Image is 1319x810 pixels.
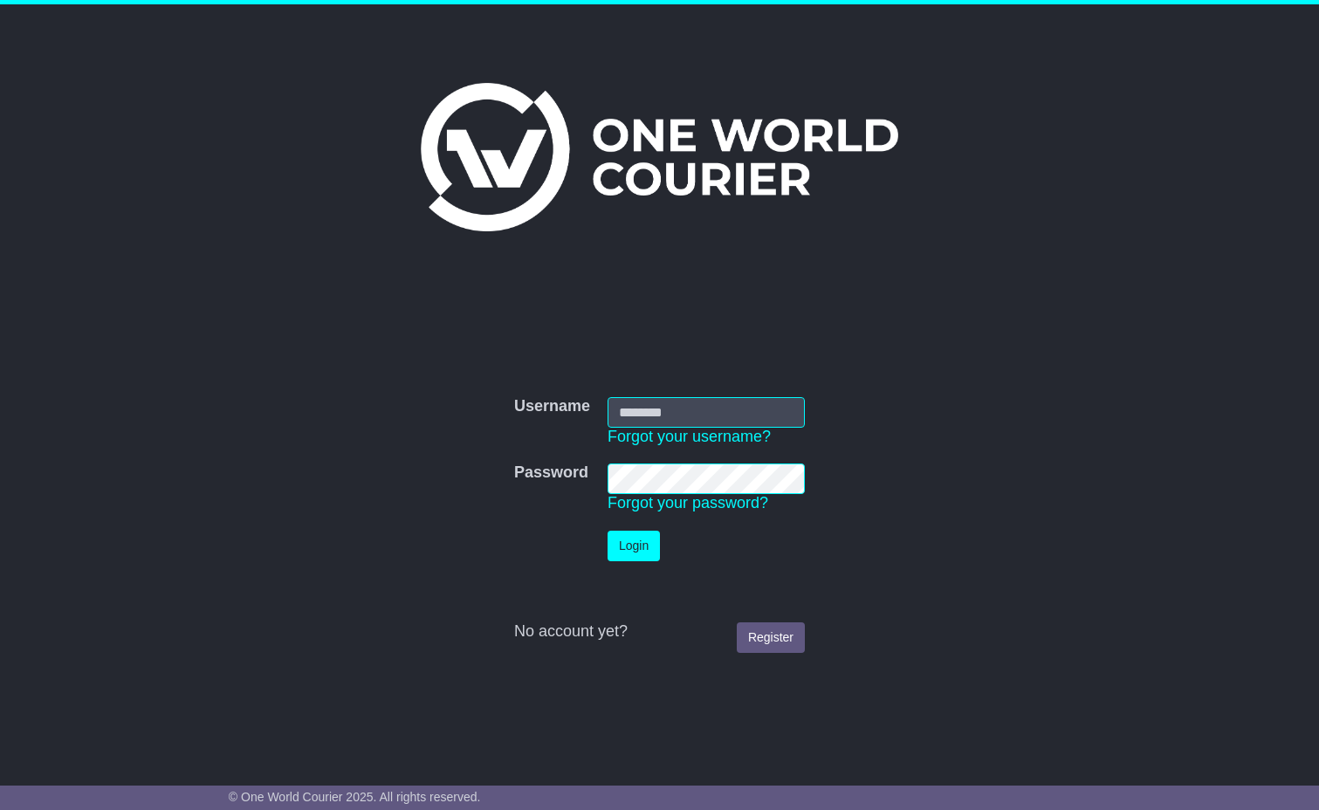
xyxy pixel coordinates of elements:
[514,397,590,416] label: Username
[514,622,805,642] div: No account yet?
[421,83,897,231] img: One World
[608,494,768,511] a: Forgot your password?
[608,531,660,561] button: Login
[229,790,481,804] span: © One World Courier 2025. All rights reserved.
[737,622,805,653] a: Register
[608,428,771,445] a: Forgot your username?
[514,463,588,483] label: Password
